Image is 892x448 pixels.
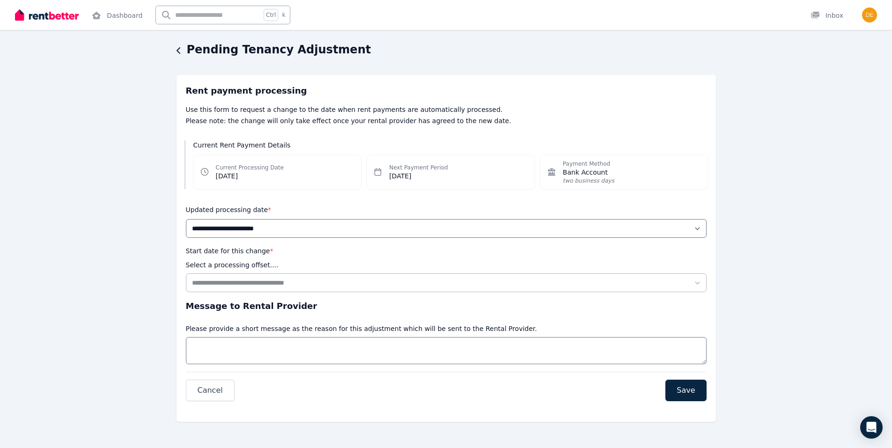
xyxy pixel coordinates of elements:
[216,164,284,171] dt: Current Processing Date
[186,247,273,255] label: Start date for this change
[677,385,695,396] span: Save
[665,380,706,401] button: Save
[264,9,278,21] span: Ctrl
[389,164,448,171] dt: Next Payment Period
[860,416,883,439] div: Open Intercom Messenger
[186,260,279,270] p: Select a processing offset....
[186,300,707,313] h3: Message to Rental Provider
[282,11,285,19] span: k
[216,171,284,181] dd: [DATE]
[186,116,707,125] p: Please note: the change will only take effect once your rental provider has agreed to the new date.
[862,7,877,22] img: Marie Veronique Desiree Wosgien
[186,324,537,333] p: Please provide a short message as the reason for this adjustment which will be sent to the Rental...
[186,206,272,213] label: Updated processing date
[198,385,223,396] span: Cancel
[563,177,614,184] span: two business days
[389,171,448,181] dd: [DATE]
[186,84,707,97] h3: Rent payment processing
[193,140,708,150] h3: Current Rent Payment Details
[563,160,614,168] dt: Payment Method
[186,105,707,114] p: Use this form to request a change to the date when rent payments are automatically processed.
[811,11,843,20] div: Inbox
[563,168,614,177] span: Bank Account
[186,380,235,401] button: Cancel
[187,42,371,57] h1: Pending Tenancy Adjustment
[15,8,79,22] img: RentBetter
